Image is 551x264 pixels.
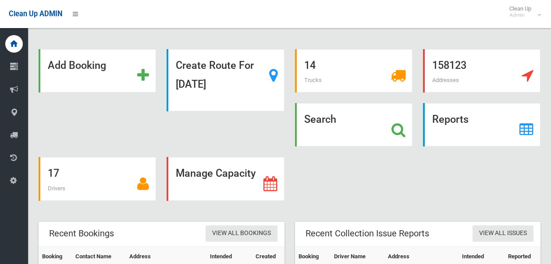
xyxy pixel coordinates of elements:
[295,49,412,93] a: 14 Trucks
[176,167,256,179] strong: Manage Capacity
[206,225,277,242] a: View All Bookings
[39,225,124,242] header: Recent Bookings
[39,49,156,93] a: Add Booking
[48,167,59,179] strong: 17
[176,59,254,90] strong: Create Route For [DATE]
[48,59,106,71] strong: Add Booking
[167,157,284,200] a: Manage Capacity
[505,5,540,18] span: Clean Up
[295,225,440,242] header: Recent Collection Issue Reports
[423,103,540,146] a: Reports
[509,12,531,18] small: Admin
[48,185,65,192] span: Drivers
[423,49,540,93] a: 158123 Addresses
[473,225,533,242] a: View All Issues
[39,157,156,200] a: 17 Drivers
[295,103,412,146] a: Search
[432,77,459,83] span: Addresses
[9,10,62,18] span: Clean Up ADMIN
[304,77,322,83] span: Trucks
[304,59,316,71] strong: 14
[304,113,336,125] strong: Search
[167,49,284,111] a: Create Route For [DATE]
[432,59,466,71] strong: 158123
[432,113,469,125] strong: Reports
